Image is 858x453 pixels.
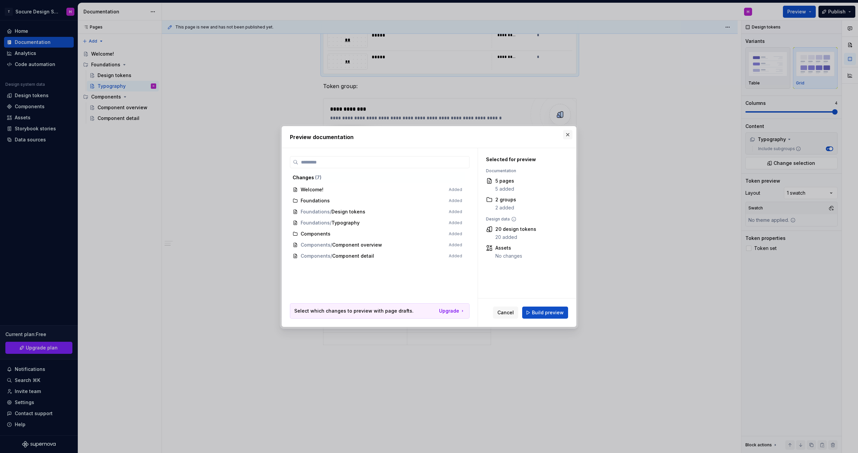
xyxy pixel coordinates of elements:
button: Upgrade [439,308,465,314]
div: 5 added [495,186,514,192]
div: 20 design tokens [495,226,536,233]
p: Select which changes to preview with page drafts. [294,308,414,314]
div: Design data [486,216,560,222]
div: 5 pages [495,178,514,184]
div: Assets [495,245,522,251]
div: No changes [495,253,522,259]
div: Documentation [486,168,560,174]
span: ( 7 ) [315,175,321,180]
h2: Preview documentation [290,133,568,141]
div: 20 added [495,234,536,241]
button: Cancel [493,307,518,319]
div: 2 groups [495,196,516,203]
button: Build preview [522,307,568,319]
span: Cancel [497,309,514,316]
div: Changes [293,174,462,181]
span: Build preview [532,309,564,316]
div: Selected for preview [486,156,560,163]
div: 2 added [495,204,516,211]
